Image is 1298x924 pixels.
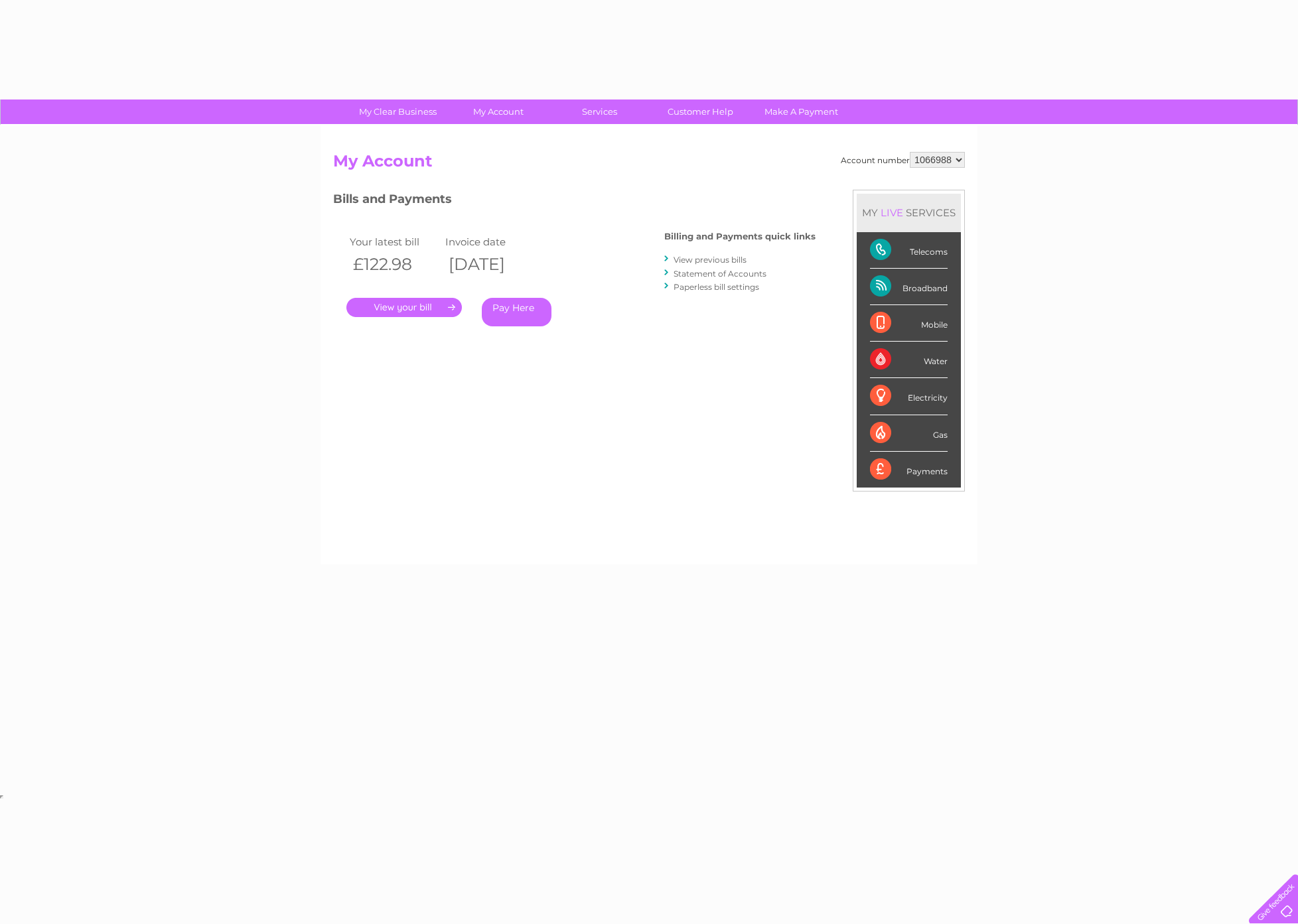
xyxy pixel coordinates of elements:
div: Mobile [870,305,948,342]
a: My Account [444,99,553,124]
a: Customer Help [646,99,755,124]
th: £122.98 [346,251,442,278]
a: View previous bills [674,255,747,265]
div: LIVE [878,206,906,219]
div: Broadband [870,269,948,305]
h2: My Account [333,152,965,177]
div: Account number [841,152,965,168]
a: Statement of Accounts [674,269,766,279]
h4: Billing and Payments quick links [664,231,816,241]
td: Your latest bill [346,233,442,251]
a: Services [545,99,654,124]
a: My Clear Business [343,99,453,124]
th: [DATE] [442,251,538,278]
div: Electricity [870,378,948,415]
td: Invoice date [442,233,538,251]
div: Gas [870,415,948,452]
a: Paperless bill settings [674,282,759,292]
a: Make A Payment [747,99,856,124]
a: . [346,298,462,317]
h3: Bills and Payments [333,190,816,213]
div: MY SERVICES [857,194,961,231]
div: Water [870,342,948,378]
a: Pay Here [482,298,551,326]
div: Payments [870,452,948,488]
div: Telecoms [870,232,948,269]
